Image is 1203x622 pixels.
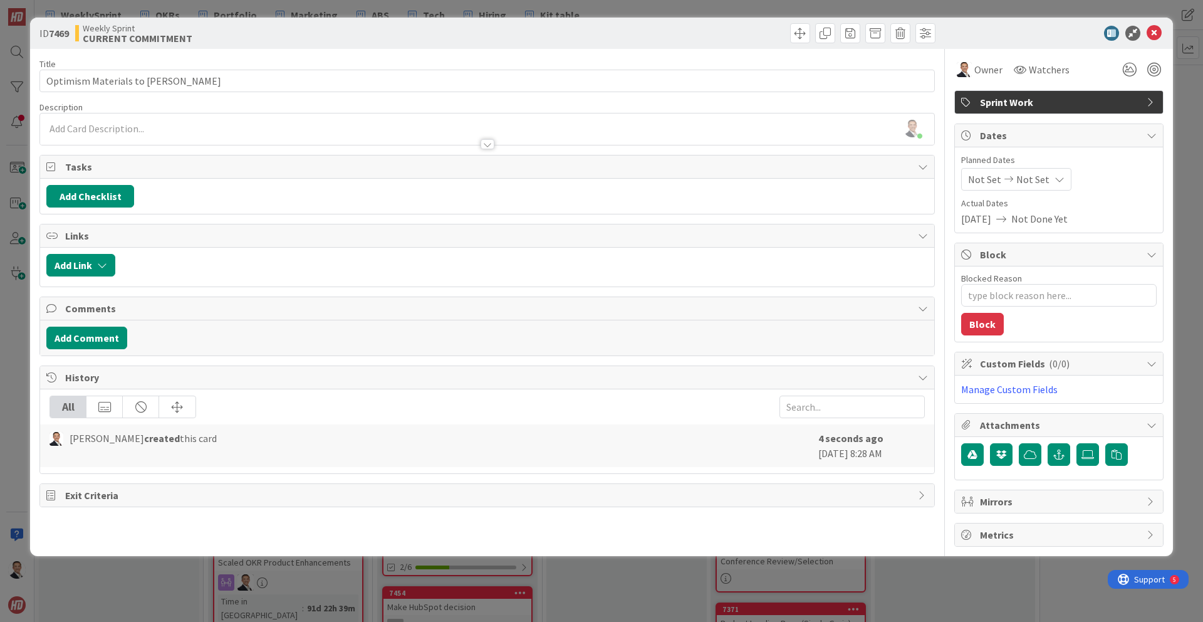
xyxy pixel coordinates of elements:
[961,383,1058,396] a: Manage Custom Fields
[49,27,69,40] b: 7469
[961,313,1004,335] button: Block
[1011,211,1068,226] span: Not Done Yet
[39,58,56,70] label: Title
[974,62,1002,77] span: Owner
[980,247,1140,262] span: Block
[1016,172,1049,187] span: Not Set
[65,5,68,15] div: 5
[46,327,127,349] button: Add Comment
[961,273,1022,284] label: Blocked Reason
[980,527,1140,542] span: Metrics
[83,23,192,33] span: Weekly Sprint
[39,70,935,92] input: type card name here...
[49,432,63,446] img: SL
[70,431,217,446] span: [PERSON_NAME] this card
[65,228,912,243] span: Links
[980,356,1140,371] span: Custom Fields
[961,211,991,226] span: [DATE]
[65,159,912,174] span: Tasks
[46,254,115,277] button: Add Link
[779,396,925,418] input: Search...
[968,172,1001,187] span: Not Set
[65,488,912,503] span: Exit Criteria
[39,102,83,113] span: Description
[26,2,57,17] span: Support
[961,154,1157,167] span: Planned Dates
[961,197,1157,210] span: Actual Dates
[1029,62,1070,77] span: Watchers
[980,494,1140,509] span: Mirrors
[818,432,883,445] b: 4 seconds ago
[83,33,192,43] b: CURRENT COMMITMENT
[46,185,134,208] button: Add Checklist
[818,431,925,461] div: [DATE] 8:28 AM
[39,26,69,41] span: ID
[65,370,912,385] span: History
[50,396,86,418] div: All
[980,418,1140,433] span: Attachments
[957,62,972,77] img: SL
[980,128,1140,143] span: Dates
[65,301,912,316] span: Comments
[904,120,921,137] img: UCWZD98YtWJuY0ewth2JkLzM7ZIabXpM.png
[1049,357,1070,370] span: ( 0/0 )
[144,432,180,445] b: created
[980,95,1140,110] span: Sprint Work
